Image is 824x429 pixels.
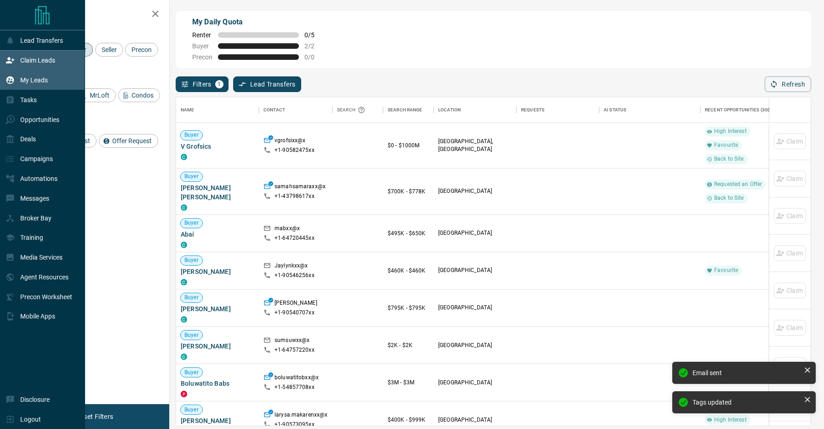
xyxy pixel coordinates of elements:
span: Buyer [181,406,202,414]
span: Back to Site [710,155,748,163]
p: +1- 64757220xx [275,346,315,354]
div: Name [181,97,195,123]
div: Recent Opportunities (30d) [700,97,792,123]
span: Requested an Offer [710,180,766,188]
span: Offer Request [109,137,155,145]
button: Refresh [765,76,811,92]
p: +1- 64720445xx [275,234,315,242]
div: Name [176,97,259,123]
span: Buyer [181,219,202,227]
span: [PERSON_NAME] [181,342,254,351]
span: V Grofsics [181,142,254,151]
span: [PERSON_NAME] [PERSON_NAME] [181,183,254,202]
p: [GEOGRAPHIC_DATA] [438,342,512,349]
h2: Filters [29,9,160,20]
span: Buyer [181,173,202,180]
div: Tags updated [692,399,800,406]
p: sumsuwxx@x [275,336,309,346]
p: samahsamaraxx@x [275,183,326,192]
div: Requests [521,97,544,123]
p: [PERSON_NAME] [275,299,317,309]
span: Back to Site [710,194,748,202]
span: Favourite [710,267,742,274]
p: $495K - $650K [388,229,429,238]
div: condos.ca [181,154,187,160]
div: Search [337,97,367,123]
p: vgrofsixx@x [275,137,305,146]
span: Buyer [181,131,202,139]
p: +1- 90546256xx [275,272,315,279]
p: My Daily Quota [192,17,325,28]
p: [GEOGRAPHIC_DATA] [438,267,512,274]
div: MrLoft [76,88,116,102]
p: $2K - $2K [388,341,429,349]
div: Seller [95,43,123,57]
p: mabxx@x [275,225,300,234]
span: 0 / 0 [304,53,325,61]
p: +1- 43798617xx [275,192,315,200]
div: condos.ca [181,204,187,211]
p: [GEOGRAPHIC_DATA] [438,229,512,237]
div: Precon [125,43,158,57]
span: Buyer [181,256,202,264]
div: Search Range [388,97,423,123]
div: condos.ca [181,316,187,323]
div: AI Status [599,97,700,123]
p: $460K - $460K [388,267,429,275]
span: High Interest [710,128,750,135]
span: Buyer [192,42,212,50]
span: Abai [181,230,254,239]
button: Reset Filters [70,409,119,424]
div: condos.ca [181,279,187,285]
p: [GEOGRAPHIC_DATA] [438,304,512,312]
p: [GEOGRAPHIC_DATA], [GEOGRAPHIC_DATA] [438,138,512,153]
span: MrLoft [86,92,113,99]
div: Email sent [692,369,800,377]
p: $400K - $999K [388,416,429,424]
span: [PERSON_NAME] [181,304,254,313]
p: boluwatitobxx@x [275,374,319,383]
span: Renter [192,31,212,39]
span: [PERSON_NAME] [181,267,254,276]
span: Seller [98,46,120,53]
p: $795K - $795K [388,304,429,312]
p: larysa.makarenxx@x [275,411,327,421]
p: Jaylynkxx@x [275,262,308,272]
span: Buyer [181,369,202,377]
div: property.ca [181,391,187,397]
p: [GEOGRAPHIC_DATA] [438,416,512,424]
span: 2 / 2 [304,42,325,50]
span: Buyer [181,294,202,301]
p: $0 - $1000M [388,141,429,150]
div: Offer Request [99,134,158,148]
div: Location [438,97,461,123]
div: Contact [263,97,285,123]
div: Search Range [383,97,434,123]
div: condos.ca [181,354,187,360]
p: +1- 90573095xx [275,421,315,429]
span: Favourite [710,141,742,149]
div: Recent Opportunities (30d) [705,97,772,123]
button: Lead Transfers [233,76,302,92]
span: Buyer [181,331,202,339]
p: [GEOGRAPHIC_DATA] [438,379,512,387]
p: +1- 54857708xx [275,383,315,391]
div: Contact [259,97,332,123]
div: Location [434,97,516,123]
p: +1- 90540707xx [275,309,315,317]
p: +1- 90582475xx [275,146,315,154]
p: $3M - $3M [388,378,429,387]
div: Requests [516,97,599,123]
div: AI Status [604,97,626,123]
button: Filters1 [176,76,229,92]
span: 0 / 5 [304,31,325,39]
span: Precon [128,46,155,53]
span: [PERSON_NAME] [181,416,254,425]
span: Boluwatito Babs [181,379,254,388]
div: Condos [118,88,160,102]
span: 1 [216,81,223,87]
p: $700K - $778K [388,187,429,196]
span: Precon [192,53,212,61]
div: condos.ca [181,242,187,248]
p: [GEOGRAPHIC_DATA] [438,187,512,195]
